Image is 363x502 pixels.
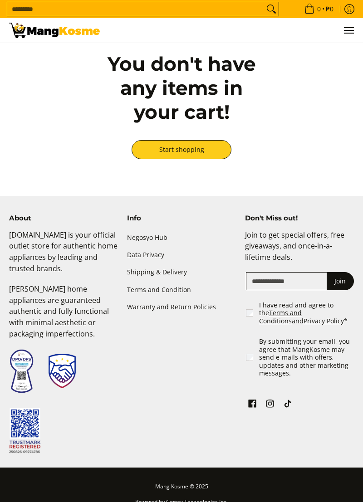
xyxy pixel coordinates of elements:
[327,272,354,290] button: Join
[109,18,354,43] ul: Customer Navigation
[127,298,236,316] a: Warranty and Return Policies
[264,2,279,16] button: Search
[49,354,76,388] img: Trustmark Seal
[127,264,236,281] a: Shipping & Delivery
[127,247,236,264] a: Data Privacy
[281,397,294,413] a: See Mang Kosme on TikTok
[9,23,100,38] img: Your Shopping Cart | Mang Kosme
[264,397,276,413] a: See Mang Kosme on Instagram
[302,4,336,14] span: •
[9,283,118,349] p: [PERSON_NAME] home appliances are guaranteed authentic and fully functional with minimal aestheti...
[245,214,354,223] h4: Don't Miss out!
[259,301,355,325] label: I have read and agree to the and *
[259,308,302,325] a: Terms and Conditions
[304,317,344,325] a: Privacy Policy
[246,397,259,413] a: See Mang Kosme on Facebook
[9,408,41,454] img: Trustmark QR
[127,229,236,247] a: Negosyo Hub
[245,229,354,272] p: Join to get special offers, free giveaways, and once-in-a-lifetime deals.
[127,214,236,223] h4: Info
[109,18,354,43] nav: Main Menu
[9,229,118,283] p: [DOMAIN_NAME] is your official outlet store for authentic home appliances by leading and trusted ...
[9,349,34,394] img: Data Privacy Seal
[316,6,322,12] span: 0
[132,140,231,159] a: Start shopping
[324,6,335,12] span: ₱0
[343,18,354,43] button: Menu
[9,481,354,497] p: Mang Kosme © 2025
[9,214,118,223] h4: About
[259,337,355,377] label: By submitting your email, you agree that MangKosme may send e-mails with offers, updates and othe...
[98,52,265,124] h2: You don't have any items in your cart!
[127,281,236,298] a: Terms and Condition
